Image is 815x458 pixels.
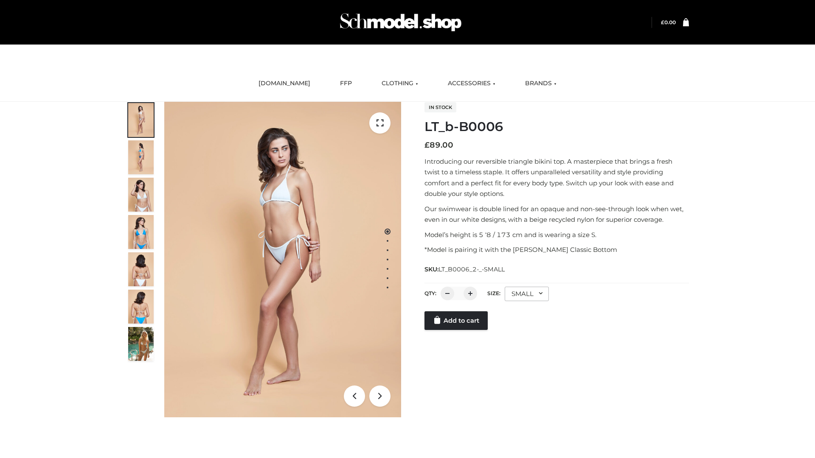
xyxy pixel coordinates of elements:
a: FFP [334,74,358,93]
span: LT_B0006_2-_-SMALL [438,265,505,273]
img: Schmodel Admin 964 [337,6,464,39]
img: ArielClassicBikiniTop_CloudNine_AzureSky_OW114ECO_1 [164,102,401,417]
a: BRANDS [519,74,563,93]
a: [DOMAIN_NAME] [252,74,317,93]
a: CLOTHING [375,74,424,93]
bdi: 89.00 [424,140,453,150]
span: SKU: [424,264,506,274]
span: In stock [424,102,456,112]
img: ArielClassicBikiniTop_CloudNine_AzureSky_OW114ECO_4-scaled.jpg [128,215,154,249]
span: £ [424,140,430,150]
p: Our swimwear is double lined for an opaque and non-see-through look when wet, even in our white d... [424,204,689,225]
a: £0.00 [661,19,676,25]
p: Introducing our reversible triangle bikini top. A masterpiece that brings a fresh twist to a time... [424,156,689,199]
div: SMALL [505,287,549,301]
img: ArielClassicBikiniTop_CloudNine_AzureSky_OW114ECO_7-scaled.jpg [128,252,154,286]
img: Arieltop_CloudNine_AzureSky2.jpg [128,327,154,361]
img: ArielClassicBikiniTop_CloudNine_AzureSky_OW114ECO_8-scaled.jpg [128,290,154,324]
h1: LT_b-B0006 [424,119,689,134]
img: ArielClassicBikiniTop_CloudNine_AzureSky_OW114ECO_1-scaled.jpg [128,103,154,137]
p: Model’s height is 5 ‘8 / 173 cm and is wearing a size S. [424,229,689,240]
p: *Model is pairing it with the [PERSON_NAME] Classic Bottom [424,244,689,255]
a: Add to cart [424,311,488,330]
label: Size: [487,290,500,296]
img: ArielClassicBikiniTop_CloudNine_AzureSky_OW114ECO_3-scaled.jpg [128,178,154,212]
img: ArielClassicBikiniTop_CloudNine_AzureSky_OW114ECO_2-scaled.jpg [128,140,154,174]
span: £ [661,19,664,25]
bdi: 0.00 [661,19,676,25]
a: ACCESSORIES [441,74,502,93]
label: QTY: [424,290,436,296]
